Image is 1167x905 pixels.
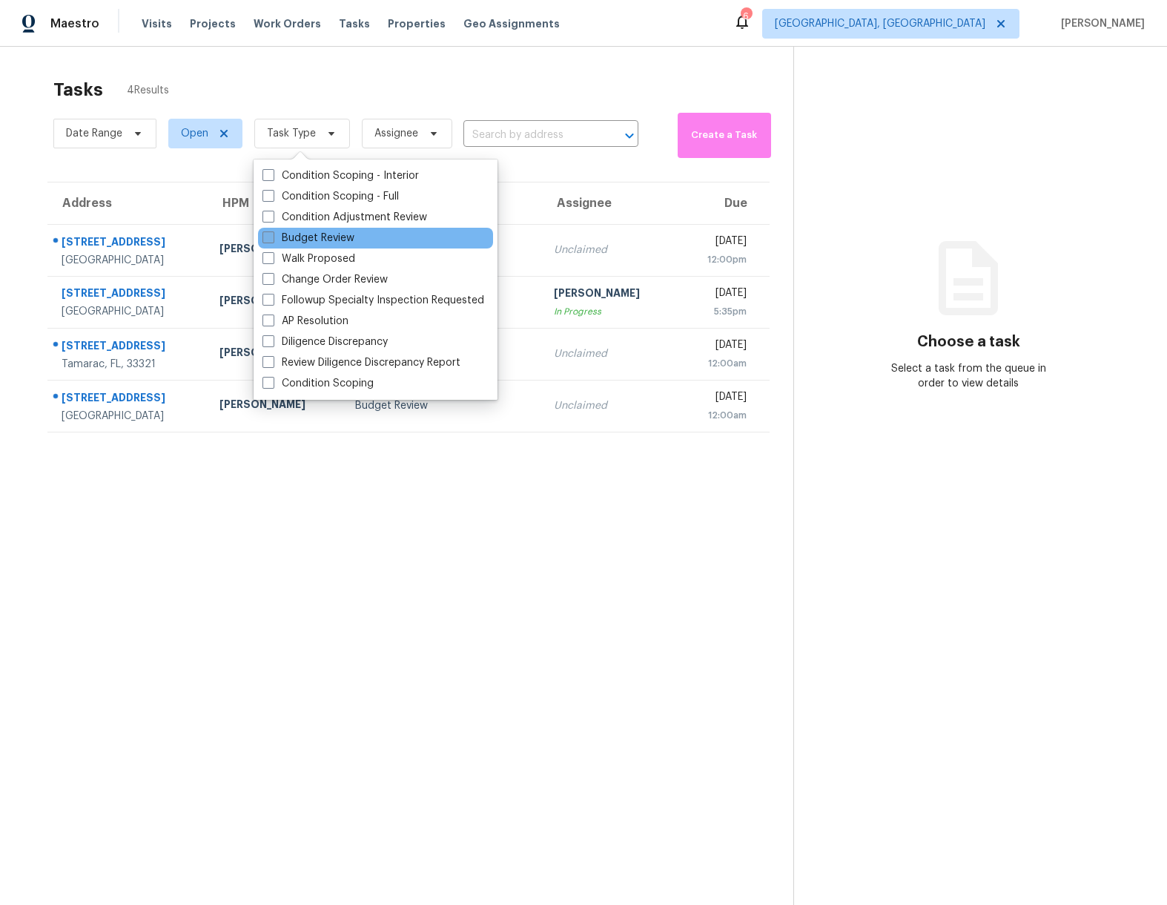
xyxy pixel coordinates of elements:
span: [PERSON_NAME] [1055,16,1145,31]
div: Unclaimed [554,243,666,257]
label: AP Resolution [262,314,348,329]
label: Followup Specialty Inspection Requested [262,293,484,308]
label: Condition Scoping - Full [262,189,399,204]
input: Search by address [463,124,597,147]
div: [PERSON_NAME] [219,241,331,260]
div: 12:00pm [690,252,747,267]
div: [GEOGRAPHIC_DATA] [62,304,196,319]
span: Create a Task [685,127,764,144]
span: Work Orders [254,16,321,31]
span: Geo Assignments [463,16,560,31]
th: HPM [208,182,343,224]
label: Condition Scoping - Interior [262,168,419,183]
th: Due [678,182,770,224]
div: Tamarac, FL, 33321 [62,357,196,372]
span: Properties [388,16,446,31]
span: Visits [142,16,172,31]
span: Date Range [66,126,122,141]
th: Address [47,182,208,224]
div: [GEOGRAPHIC_DATA] [62,409,196,424]
div: [STREET_ADDRESS] [62,390,196,409]
div: [DATE] [690,338,747,356]
label: Condition Scoping [262,376,374,391]
div: [STREET_ADDRESS] [62,286,196,304]
th: Assignee [542,182,678,224]
span: [GEOGRAPHIC_DATA], [GEOGRAPHIC_DATA] [775,16,985,31]
label: Change Order Review [262,272,388,287]
div: [STREET_ADDRESS] [62,338,196,357]
div: 12:00am [690,408,747,423]
div: In Progress [554,304,666,319]
div: Select a task from the queue in order to view details [882,361,1057,391]
button: Create a Task [678,113,771,158]
div: [STREET_ADDRESS] [62,234,196,253]
label: Budget Review [262,231,354,246]
div: 12:00am [690,356,747,371]
span: Task Type [267,126,316,141]
div: Unclaimed [554,398,666,413]
div: Unclaimed [554,346,666,361]
div: [DATE] [690,286,747,304]
span: 4 Results [127,83,169,98]
div: [PERSON_NAME] [219,293,331,312]
button: Open [619,125,640,146]
span: Projects [190,16,236,31]
label: Condition Adjustment Review [262,210,427,225]
span: Open [181,126,208,141]
h2: Tasks [53,82,103,97]
h3: Choose a task [917,335,1020,349]
div: 6 [741,9,751,24]
span: Maestro [50,16,99,31]
div: [PERSON_NAME] [219,345,331,363]
div: Budget Review [355,398,530,413]
div: [PERSON_NAME] [554,286,666,304]
div: [DATE] [690,389,747,408]
div: [DATE] [690,234,747,252]
label: Walk Proposed [262,251,355,266]
div: 5:35pm [690,304,747,319]
div: [GEOGRAPHIC_DATA] [62,253,196,268]
span: Assignee [374,126,418,141]
span: Tasks [339,19,370,29]
label: Diligence Discrepancy [262,335,388,349]
label: Review Diligence Discrepancy Report [262,355,460,370]
div: [PERSON_NAME] [219,397,331,415]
